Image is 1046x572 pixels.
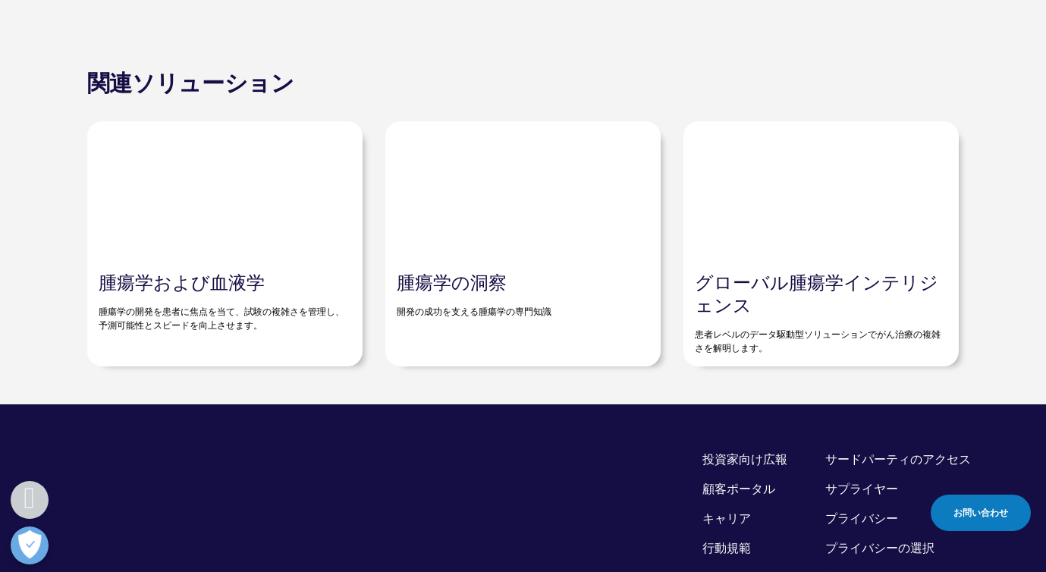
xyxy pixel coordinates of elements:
[87,67,294,98] font: 関連ソリューション
[99,305,344,332] font: 腫瘍学の開発を患者に焦点を当て、試験の複雑さを管理し、予測可能性とスピードを向上させます。
[825,510,898,526] a: プライバシー
[397,305,551,318] font: 開発の成功を支える腫瘍学の専門知識
[825,539,934,556] a: プライバシーの選択
[702,510,751,526] a: キャリア
[695,269,938,317] a: グローバル腫瘍学インテリジェンス
[825,480,898,497] a: サプライヤー
[931,495,1031,531] a: お問い合わせ
[953,506,1008,519] font: お問い合わせ
[99,269,265,294] a: 腫瘍学および血液学
[397,269,507,294] a: 腫瘍学の洞察
[702,539,751,556] a: 行動規範
[695,328,941,354] font: 患者レベルのデータ駆動型ソリューションでがん治療の複雑さを解明します。
[702,451,787,467] a: 投資家向け広報
[825,451,971,467] a: サードパーティのアクセス
[702,480,775,497] a: 顧客ポータル
[11,526,49,564] button: 優先設定センターを開く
